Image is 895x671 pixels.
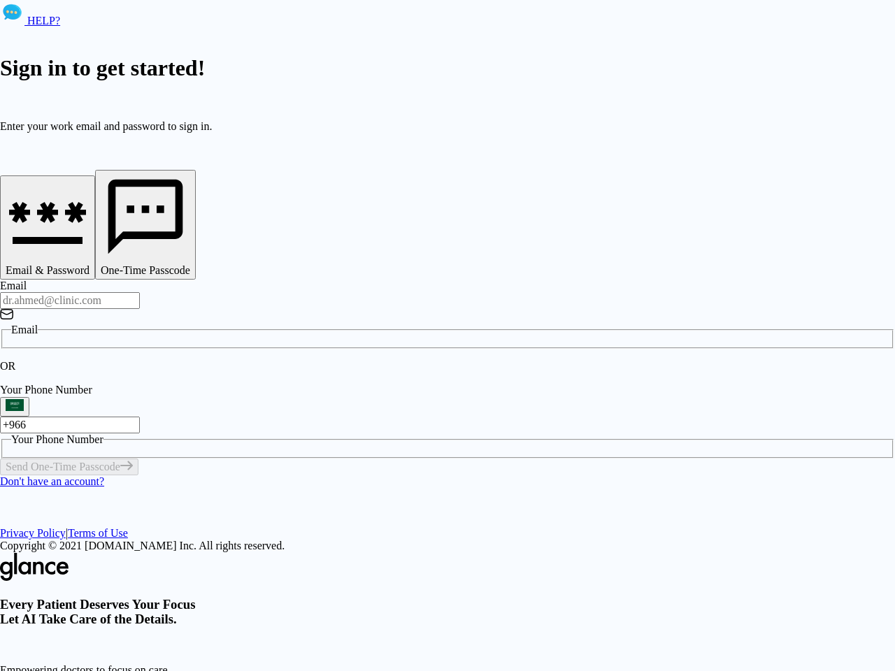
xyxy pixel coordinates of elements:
span: | [66,527,68,539]
span: Your Phone Number [11,433,103,445]
a: Terms of Use [68,527,128,539]
img: Saudi Arabia [6,399,24,412]
button: One-Time Passcode [95,170,196,280]
span: Email [11,324,38,335]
